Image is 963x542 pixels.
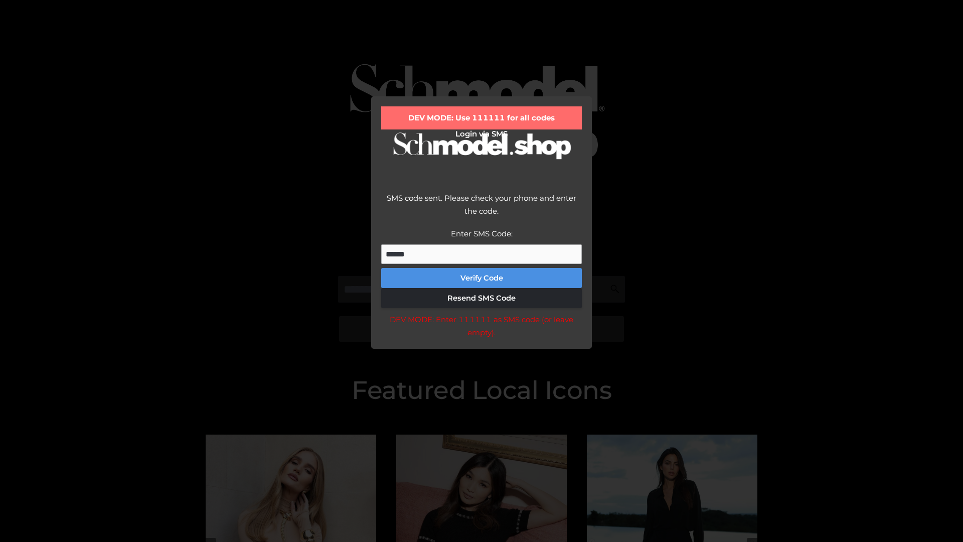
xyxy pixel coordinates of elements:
[381,288,582,308] button: Resend SMS Code
[381,192,582,227] div: SMS code sent. Please check your phone and enter the code.
[381,313,582,339] div: DEV MODE: Enter 111111 as SMS code (or leave empty).
[451,229,513,238] label: Enter SMS Code:
[381,268,582,288] button: Verify Code
[381,106,582,129] div: DEV MODE: Use 111111 for all codes
[381,129,582,139] h2: Login via SMS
